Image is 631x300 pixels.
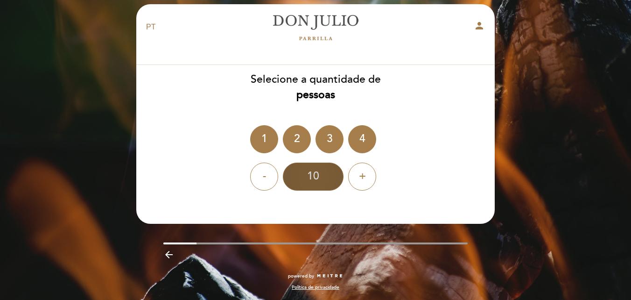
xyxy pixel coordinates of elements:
b: pessoas [296,88,335,101]
a: [PERSON_NAME] [257,14,374,40]
div: 2 [283,125,311,153]
div: Selecione a quantidade de [136,72,495,103]
div: 3 [315,125,344,153]
div: 4 [348,125,376,153]
img: MEITRE [316,274,343,279]
i: arrow_backward [163,249,175,260]
a: powered by [288,273,343,279]
div: - [250,163,278,191]
div: + [348,163,376,191]
span: powered by [288,273,314,279]
button: person [474,20,485,35]
a: Política de privacidade [292,284,339,291]
div: 1 [250,125,278,153]
i: person [474,20,485,31]
div: 10 [283,163,344,191]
